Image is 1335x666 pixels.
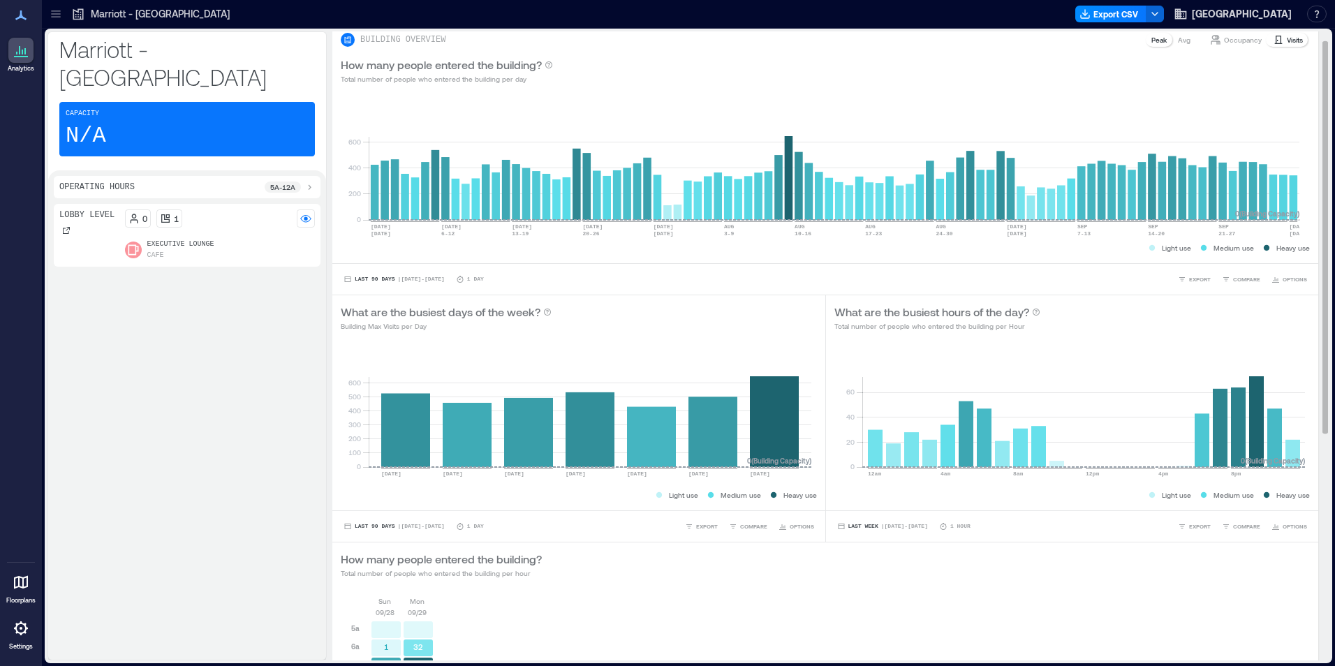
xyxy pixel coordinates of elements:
tspan: 500 [348,392,361,401]
text: 13-19 [512,230,529,237]
text: [DATE] [504,471,524,477]
p: Mon [410,595,425,607]
text: 20-26 [583,230,600,237]
button: [GEOGRAPHIC_DATA] [1170,3,1296,25]
p: Light use [669,489,698,501]
text: 4pm [1158,471,1169,477]
text: SEP [1148,223,1158,230]
text: 6-12 [441,230,455,237]
text: [DATE] [654,223,674,230]
tspan: 60 [846,387,854,396]
p: Medium use [1214,489,1254,501]
text: [DATE] [1007,223,1027,230]
text: 4am [941,471,951,477]
p: 1 Day [467,275,484,283]
button: Last 90 Days |[DATE]-[DATE] [341,519,448,533]
p: How many people entered the building? [341,551,542,568]
p: Marriott - [GEOGRAPHIC_DATA] [59,35,315,91]
tspan: 40 [846,413,854,421]
a: Analytics [3,34,38,77]
text: 14-20 [1148,230,1165,237]
text: 32 [413,642,423,651]
span: COMPARE [1233,275,1260,283]
span: EXPORT [1189,522,1211,531]
p: What are the busiest days of the week? [341,304,540,320]
text: AUG [865,223,876,230]
p: Marriott - [GEOGRAPHIC_DATA] [91,7,230,21]
button: OPTIONS [776,519,817,533]
text: [DATE] [512,223,532,230]
p: 5a - 12a [270,182,295,193]
button: COMPARE [1219,272,1263,286]
text: 1 [384,642,389,651]
p: Operating Hours [59,182,135,193]
span: COMPARE [1233,522,1260,531]
text: AUG [936,223,947,230]
span: OPTIONS [790,522,814,531]
p: Total number of people who entered the building per hour [341,568,542,579]
p: Analytics [8,64,34,73]
tspan: 300 [348,420,361,429]
p: Light use [1162,242,1191,253]
a: Settings [4,612,38,655]
button: EXPORT [682,519,721,533]
p: 09/29 [408,607,427,618]
p: Avg [1178,34,1190,45]
text: 8pm [1231,471,1241,477]
text: SEP [1077,223,1088,230]
p: Executive Lounge [147,239,214,250]
text: [DATE] [688,471,709,477]
text: 3-9 [724,230,735,237]
p: 6a [351,641,360,652]
p: Occupancy [1224,34,1262,45]
tspan: 0 [850,462,854,471]
text: [DATE] [371,230,391,237]
button: OPTIONS [1269,519,1310,533]
text: AUG [724,223,735,230]
text: [DATE] [566,471,586,477]
text: [DATE] [750,471,770,477]
p: 09/28 [376,607,394,618]
text: SEP [1218,223,1229,230]
tspan: 200 [348,189,361,198]
tspan: 200 [348,434,361,443]
text: [DATE] [627,471,647,477]
p: Peak [1151,34,1167,45]
text: 10-16 [795,230,811,237]
text: [DATE] [381,471,401,477]
p: 1 [174,213,179,224]
text: 17-23 [865,230,882,237]
text: AUG [795,223,805,230]
p: Cafe [147,250,164,261]
tspan: 600 [348,378,361,387]
tspan: 0 [357,215,361,223]
span: EXPORT [696,522,718,531]
p: Floorplans [6,596,36,605]
p: 1 Day [467,522,484,531]
button: EXPORT [1175,272,1214,286]
p: 0 [142,213,147,224]
text: 7-13 [1077,230,1091,237]
span: OPTIONS [1283,522,1307,531]
p: Settings [9,642,33,651]
p: Light use [1162,489,1191,501]
p: What are the busiest hours of the day? [834,304,1029,320]
p: Visits [1287,34,1303,45]
p: Total number of people who entered the building per day [341,73,553,84]
tspan: 20 [846,438,854,446]
p: 1 Hour [950,522,971,531]
text: [DATE] [441,223,462,230]
p: Heavy use [1276,489,1310,501]
text: 24-30 [936,230,953,237]
text: 12am [868,471,881,477]
p: Medium use [1214,242,1254,253]
text: [DATE] [583,223,603,230]
tspan: 0 [357,462,361,471]
p: How many people entered the building? [341,57,542,73]
text: [DATE] [1290,223,1310,230]
p: Capacity [66,108,99,119]
button: Last 90 Days |[DATE]-[DATE] [341,272,448,286]
p: Total number of people who entered the building per Hour [834,320,1040,332]
p: Lobby Level [59,209,115,221]
p: N/A [66,122,106,150]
